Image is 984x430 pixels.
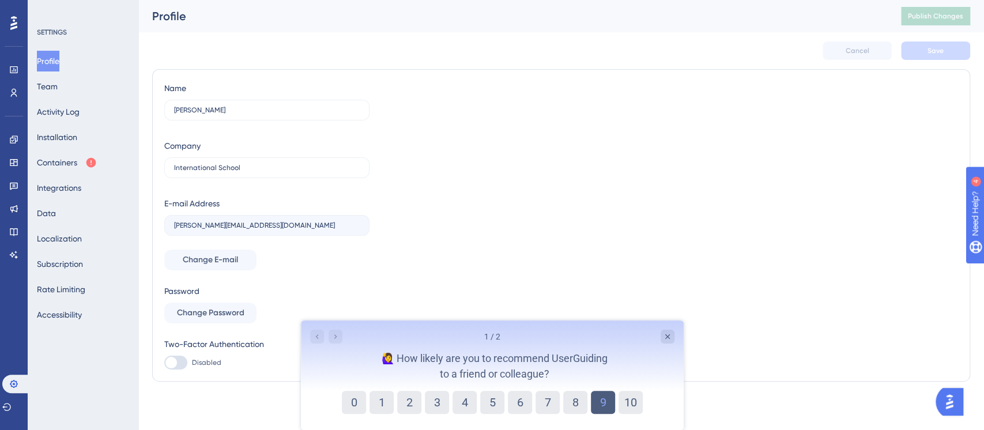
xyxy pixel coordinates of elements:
input: Company Name [174,164,360,172]
button: Cancel [823,42,892,60]
div: SETTINGS [37,28,130,37]
button: Accessibility [37,304,82,325]
button: Change Password [164,303,257,323]
button: Team [37,76,58,97]
button: Publish Changes [901,7,970,25]
div: Password [164,284,370,298]
div: Two-Factor Authentication [164,337,370,351]
span: Cancel [846,46,869,55]
input: E-mail Address [174,221,360,229]
div: E-mail Address [164,197,220,210]
button: Activity Log [37,101,80,122]
button: Data [37,203,56,224]
button: Subscription [37,254,83,274]
input: Name Surname [174,106,360,114]
span: Disabled [192,358,221,367]
button: Change E-mail [164,250,257,270]
button: Rate Limiting [37,279,85,300]
div: Profile [152,8,872,24]
span: Need Help? [27,3,72,17]
div: 4 [80,6,84,15]
button: Installation [37,127,77,148]
button: Containers [37,152,97,173]
span: Change Password [177,306,244,320]
span: Change E-mail [183,253,238,267]
button: Save [901,42,970,60]
span: Publish Changes [908,12,963,21]
div: Company [164,139,201,153]
iframe: UserGuiding AI Assistant Launcher [936,384,970,419]
iframe: UserGuiding Survey [301,320,684,430]
span: Save [928,46,944,55]
button: Profile [37,51,59,71]
button: Integrations [37,178,81,198]
div: Name [164,81,186,95]
button: Localization [37,228,82,249]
